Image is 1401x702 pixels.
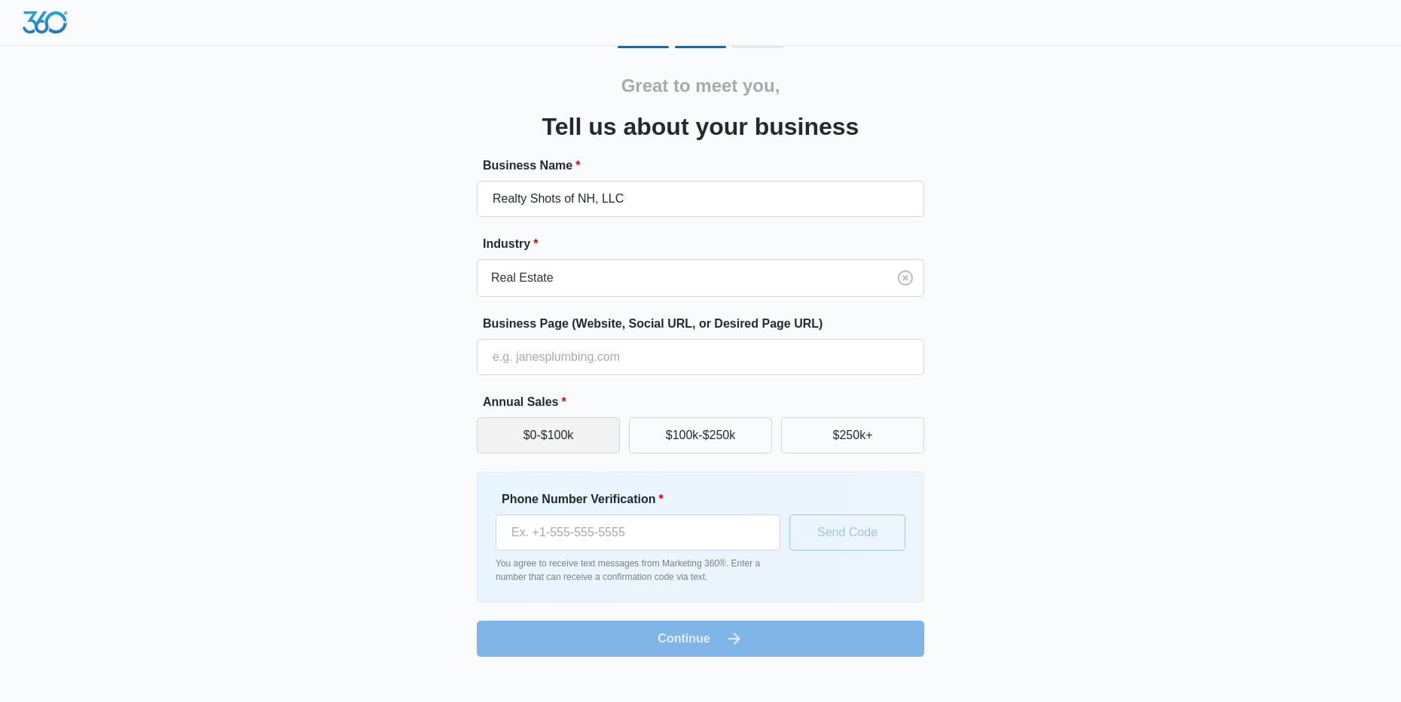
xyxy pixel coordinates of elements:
h3: Tell us about your business [542,108,859,145]
button: $100k-$250k [629,417,772,453]
label: Phone Number Verification [502,490,786,508]
p: You agree to receive text messages from Marketing 360®. Enter a number that can receive a confirm... [496,557,780,584]
button: $0-$100k [477,417,620,453]
label: Annual Sales [483,393,930,411]
h2: Great to meet you, [621,72,780,99]
label: Business Page (Website, Social URL, or Desired Page URL) [483,315,930,333]
label: Industry [483,235,930,253]
button: Clear [893,266,917,290]
button: $250k+ [781,417,924,453]
label: Business Name [483,157,930,175]
input: e.g. janesplumbing.com [477,339,924,375]
input: Ex. +1-555-555-5555 [496,514,780,551]
input: e.g. Jane's Plumbing [477,181,924,217]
